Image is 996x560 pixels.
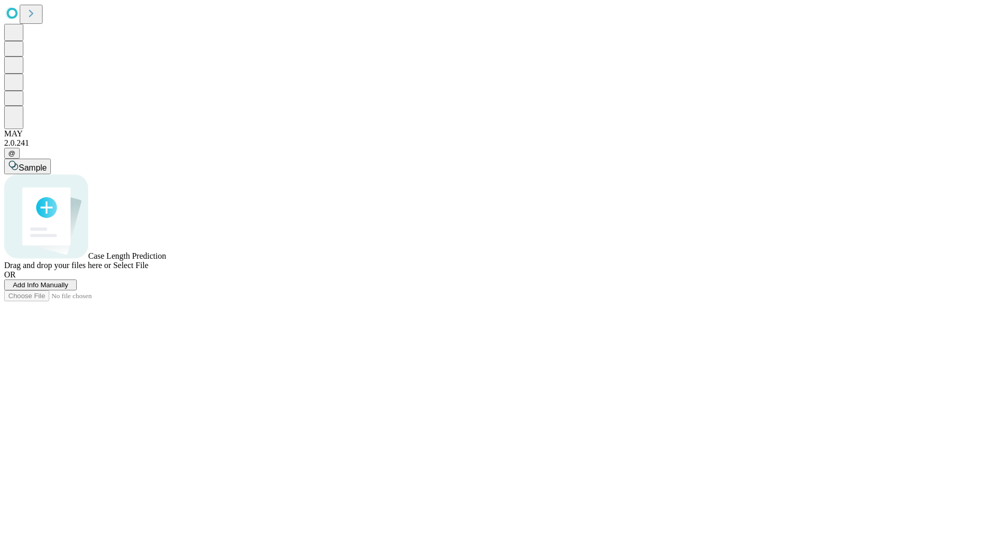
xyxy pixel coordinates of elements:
button: Sample [4,159,51,174]
button: Add Info Manually [4,279,77,290]
button: @ [4,148,20,159]
span: Drag and drop your files here or [4,261,111,270]
span: Select File [113,261,148,270]
div: MAY [4,129,992,138]
div: 2.0.241 [4,138,992,148]
span: @ [8,149,16,157]
span: OR [4,270,16,279]
span: Sample [19,163,47,172]
span: Add Info Manually [13,281,68,289]
span: Case Length Prediction [88,251,166,260]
